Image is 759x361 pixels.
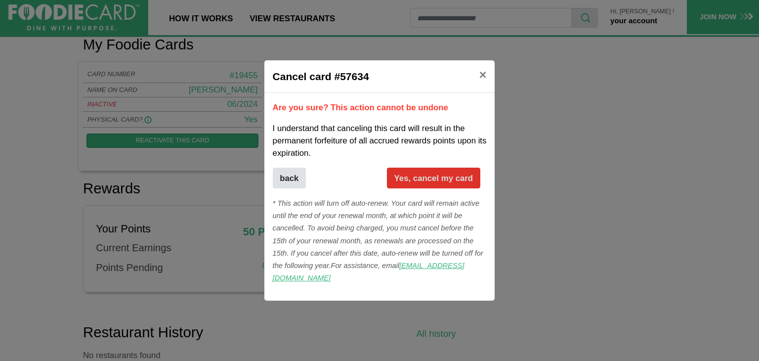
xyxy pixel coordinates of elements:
[273,199,483,282] i: * This action will turn off auto-renew. Your card will remain active until the end of your renewa...
[340,71,369,82] span: 57634
[273,69,369,85] h5: Cancel card #
[273,103,448,112] b: Are you sure? This action cannot be undone
[471,60,495,90] button: Close
[479,68,487,82] span: ×
[273,122,487,160] p: I understand that canceling this card will result in the permanent forfeiture of all accrued rewa...
[273,262,464,282] a: [EMAIL_ADDRESS][DOMAIN_NAME]
[387,168,480,188] button: Yes, cancel my card
[273,168,306,188] button: back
